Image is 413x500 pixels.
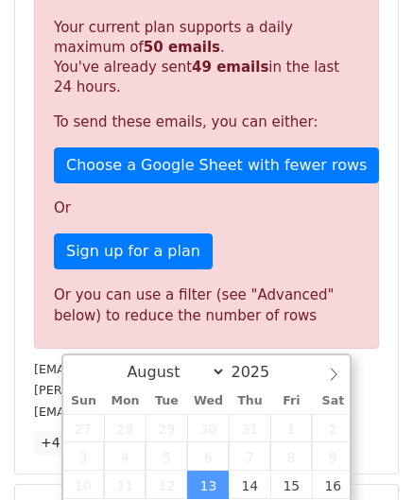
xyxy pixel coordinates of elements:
[312,395,353,407] span: Sat
[146,471,187,499] span: August 12, 2025
[312,471,353,499] span: August 16, 2025
[226,363,294,381] input: Year
[63,395,105,407] span: Sun
[146,414,187,442] span: July 29, 2025
[34,431,113,455] a: +47 more
[144,39,220,56] strong: 50 emails
[229,395,270,407] span: Thu
[63,442,105,471] span: August 3, 2025
[54,112,359,132] p: To send these emails, you can either:
[63,414,105,442] span: July 27, 2025
[146,395,187,407] span: Tue
[270,395,312,407] span: Fri
[312,442,353,471] span: August 9, 2025
[104,471,146,499] span: August 11, 2025
[270,442,312,471] span: August 8, 2025
[54,147,379,183] a: Choose a Google Sheet with fewer rows
[104,395,146,407] span: Mon
[187,442,229,471] span: August 6, 2025
[187,471,229,499] span: August 13, 2025
[104,414,146,442] span: July 28, 2025
[146,442,187,471] span: August 5, 2025
[192,59,268,76] strong: 49 emails
[187,395,229,407] span: Wed
[34,362,245,376] small: [EMAIL_ADDRESS][DOMAIN_NAME]
[312,414,353,442] span: August 2, 2025
[54,198,359,218] p: Or
[270,414,312,442] span: August 1, 2025
[229,442,270,471] span: August 7, 2025
[63,471,105,499] span: August 10, 2025
[104,442,146,471] span: August 4, 2025
[229,471,270,499] span: August 14, 2025
[54,233,213,269] a: Sign up for a plan
[229,414,270,442] span: July 31, 2025
[34,383,345,397] small: [PERSON_NAME][EMAIL_ADDRESS][DOMAIN_NAME]
[34,405,245,419] small: [EMAIL_ADDRESS][DOMAIN_NAME]
[54,284,359,327] div: Or you can use a filter (see "Advanced" below) to reduce the number of rows
[54,18,359,97] p: Your current plan supports a daily maximum of . You've already sent in the last 24 hours.
[270,471,312,499] span: August 15, 2025
[187,414,229,442] span: July 30, 2025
